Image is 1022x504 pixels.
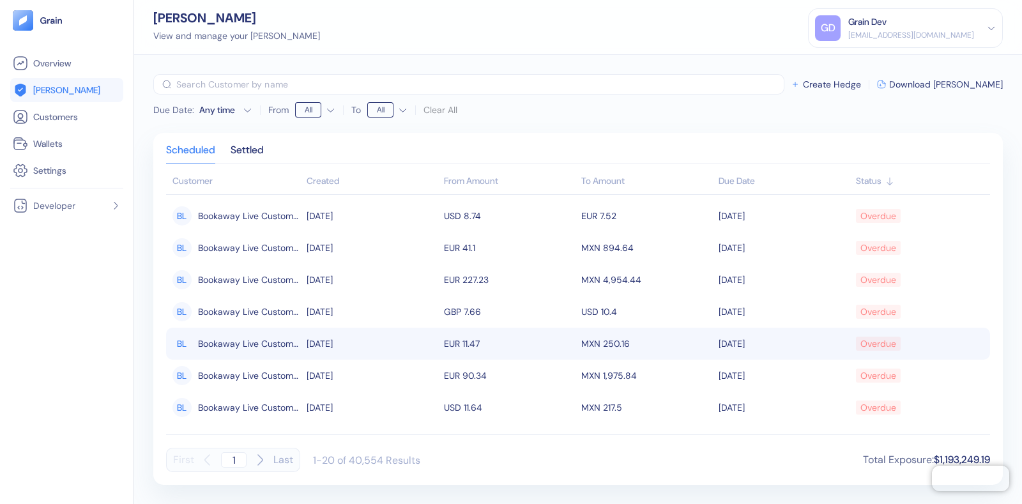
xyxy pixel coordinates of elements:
td: [DATE] [303,200,441,232]
div: Sort ascending [856,174,984,188]
div: BL [172,206,192,225]
span: Settings [33,164,66,177]
td: MXN 250.16 [578,328,715,360]
td: EUR 11.47 [441,328,578,360]
td: [DATE] [303,296,441,328]
a: Wallets [13,136,121,151]
button: To [367,100,408,120]
img: logo [40,16,63,25]
div: View and manage your [PERSON_NAME] [153,29,320,43]
div: Overdue [860,365,896,386]
td: EUR 41.1 [441,232,578,264]
span: Customers [33,111,78,123]
span: Overview [33,57,71,70]
div: BL [172,366,192,385]
div: BL [172,238,192,257]
div: BL [172,334,192,353]
label: From [268,105,289,114]
td: USD 11.64 [441,392,578,424]
div: Scheduled [166,146,215,164]
span: Create Hedge [803,80,861,89]
td: [DATE] [715,296,853,328]
span: Due Date : [153,103,194,116]
span: Bookaway Live Customer [198,301,300,323]
td: USD 10.4 [578,296,715,328]
td: [DATE] [715,392,853,424]
td: EUR 7.52 [578,200,715,232]
input: Search Customer by name [176,74,784,95]
span: $1,193,249.19 [934,453,990,466]
div: [PERSON_NAME] [153,11,320,24]
td: [DATE] [715,232,853,264]
span: Bookaway Live Customer [198,269,300,291]
img: logo-tablet-V2.svg [13,10,33,31]
div: Overdue [860,429,896,450]
td: USD 8.74 [441,200,578,232]
td: [DATE] [303,424,441,455]
td: [DATE] [715,424,853,455]
td: EUR 227.23 [441,264,578,296]
a: [PERSON_NAME] [13,82,121,98]
label: To [351,105,361,114]
div: Total Exposure : [863,452,990,468]
button: From [295,100,335,120]
span: Developer [33,199,75,212]
td: MXN 217.5 [578,392,715,424]
th: To Amount [578,169,715,195]
button: Create Hedge [791,80,861,89]
div: Overdue [860,269,896,291]
td: [DATE] [303,328,441,360]
td: [DATE] [715,200,853,232]
div: Sort ascending [719,174,850,188]
th: Customer [166,169,303,195]
button: Due Date:Any time [153,103,252,116]
div: Overdue [860,237,896,259]
span: Download [PERSON_NAME] [889,80,1003,89]
div: Sort ascending [307,174,438,188]
div: BL [172,270,192,289]
td: EUR 90.34 [441,360,578,392]
a: Settings [13,163,121,178]
span: Bookaway Live Customer [198,397,300,418]
div: Any time [199,103,238,116]
td: [DATE] [303,360,441,392]
td: [DATE] [303,392,441,424]
td: [DATE] [715,328,853,360]
div: Overdue [860,205,896,227]
div: Settled [231,146,264,164]
div: Overdue [860,301,896,323]
div: Overdue [860,333,896,355]
button: Download [PERSON_NAME] [877,80,1003,89]
div: BL [172,398,192,417]
div: Grain Dev [848,15,887,29]
th: From Amount [441,169,578,195]
button: First [173,448,194,472]
span: Bookaway Live Customer [198,237,300,259]
span: Bookaway Live Customer [198,333,300,355]
span: Bookaway Live Customer [198,365,300,386]
td: [DATE] [303,232,441,264]
a: Overview [13,56,121,71]
td: MXN 1,975.84 [578,360,715,392]
div: BL [172,302,192,321]
div: GD [815,15,841,41]
iframe: Chatra live chat [932,466,1009,491]
span: Wallets [33,137,63,150]
td: MXN 435 [578,424,715,455]
span: [PERSON_NAME] [33,84,100,96]
td: EUR 19.87 [441,424,578,455]
div: [EMAIL_ADDRESS][DOMAIN_NAME] [848,29,974,41]
span: Bookaway Live Customer [198,205,300,227]
td: MXN 4,954.44 [578,264,715,296]
td: GBP 7.66 [441,296,578,328]
td: [DATE] [715,264,853,296]
a: Customers [13,109,121,125]
button: Last [273,448,293,472]
div: 1-20 of 40,554 Results [313,454,420,467]
td: MXN 894.64 [578,232,715,264]
div: Overdue [860,397,896,418]
td: [DATE] [715,360,853,392]
span: Bookaway Live Customer [198,429,300,450]
td: [DATE] [303,264,441,296]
